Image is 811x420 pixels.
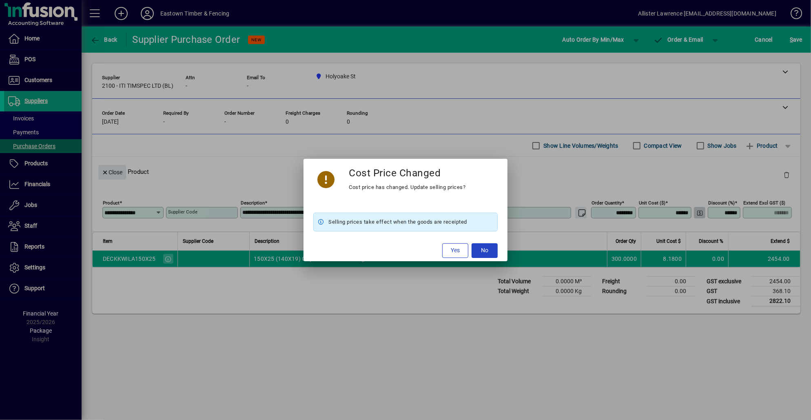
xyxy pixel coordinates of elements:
[349,182,466,192] div: Cost price has changed. Update selling prices?
[481,246,488,255] span: No
[349,167,441,179] h3: Cost Price Changed
[328,217,467,227] span: Selling prices take effect when the goods are receipted
[442,243,468,258] button: Yes
[451,246,460,255] span: Yes
[472,243,498,258] button: No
